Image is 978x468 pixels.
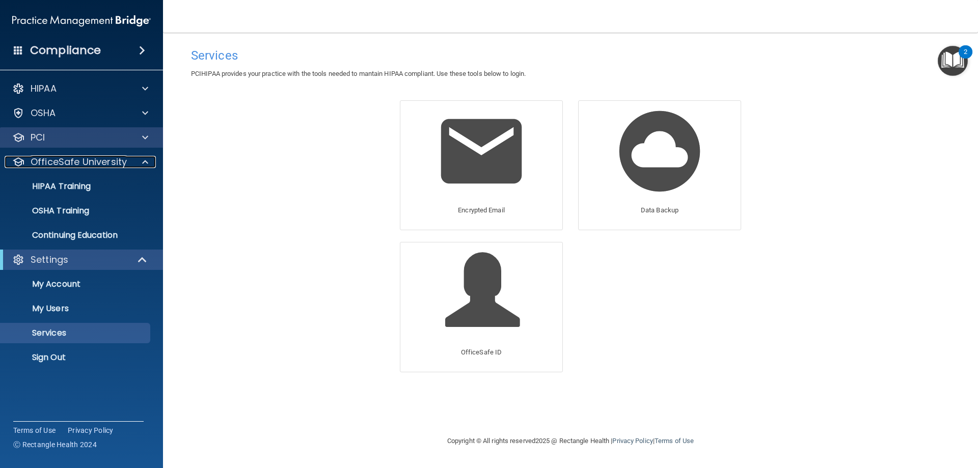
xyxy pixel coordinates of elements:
[655,437,694,445] a: Terms of Use
[12,131,148,144] a: PCI
[13,425,56,435] a: Terms of Use
[12,107,148,119] a: OSHA
[7,206,89,216] p: OSHA Training
[12,156,148,168] a: OfficeSafe University
[385,425,756,457] div: Copyright © All rights reserved 2025 @ Rectangle Health | |
[400,100,563,230] a: Encrypted Email Encrypted Email
[7,279,146,289] p: My Account
[611,103,708,200] img: Data Backup
[938,46,968,76] button: Open Resource Center, 2 new notifications
[12,254,148,266] a: Settings
[31,156,127,168] p: OfficeSafe University
[68,425,114,435] a: Privacy Policy
[12,11,151,31] img: PMB logo
[7,230,146,240] p: Continuing Education
[612,437,653,445] a: Privacy Policy
[191,70,526,77] span: PCIHIPAA provides your practice with the tools needed to mantain HIPAA compliant. Use these tools...
[31,82,57,95] p: HIPAA
[13,439,97,450] span: Ⓒ Rectangle Health 2024
[12,82,148,95] a: HIPAA
[578,100,741,230] a: Data Backup Data Backup
[7,181,91,191] p: HIPAA Training
[964,52,967,65] div: 2
[7,304,146,314] p: My Users
[7,328,146,338] p: Services
[433,103,530,200] img: Encrypted Email
[461,346,502,359] p: OfficeSafe ID
[7,352,146,363] p: Sign Out
[31,131,45,144] p: PCI
[400,242,563,372] a: OfficeSafe ID
[641,204,678,216] p: Data Backup
[30,43,101,58] h4: Compliance
[191,49,950,62] h4: Services
[927,398,966,436] iframe: Drift Widget Chat Controller
[31,107,56,119] p: OSHA
[31,254,68,266] p: Settings
[458,204,505,216] p: Encrypted Email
